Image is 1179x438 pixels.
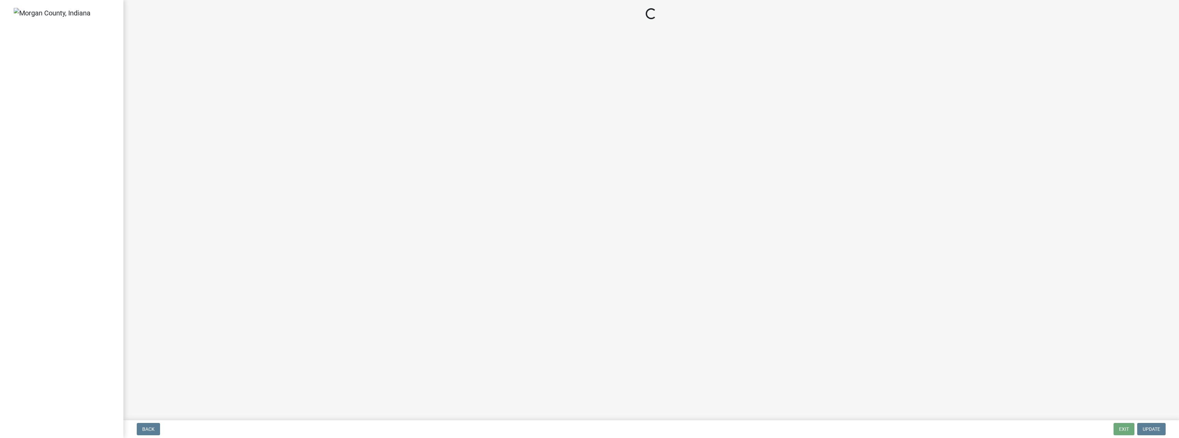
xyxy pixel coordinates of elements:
img: Morgan County, Indiana [14,8,90,18]
button: Back [137,423,160,435]
span: Update [1143,426,1160,432]
span: Back [142,426,155,432]
button: Exit [1114,423,1134,435]
button: Update [1137,423,1166,435]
